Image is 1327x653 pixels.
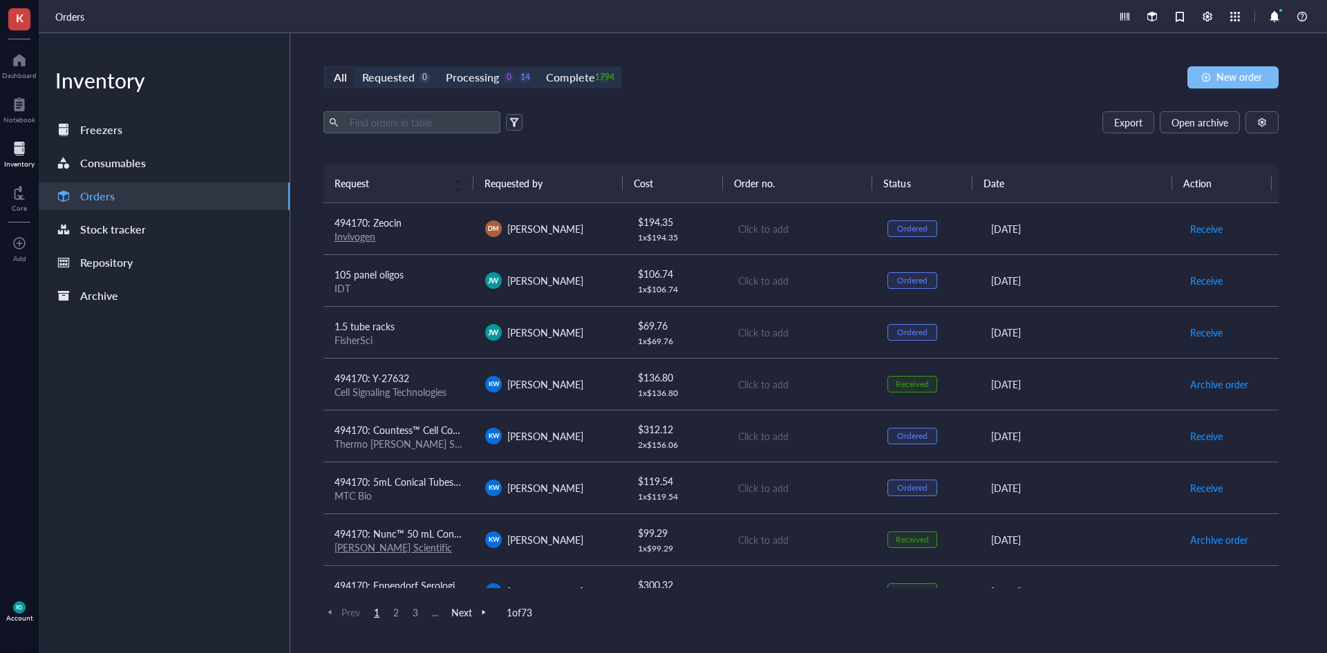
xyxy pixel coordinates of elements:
div: Click to add [738,325,865,340]
span: [PERSON_NAME] [507,377,583,391]
button: Archive order [1189,580,1249,603]
div: [DATE] [991,325,1167,340]
div: MTC Bio [335,489,463,502]
div: Notebook [3,115,35,124]
div: Inventory [4,160,35,168]
div: Freezers [80,120,122,140]
div: Account [6,614,33,622]
span: [PERSON_NAME] [507,429,583,443]
span: [PERSON_NAME] [507,222,583,236]
div: $ 99.29 [638,525,715,540]
div: 2 x $ 156.06 [638,439,715,451]
span: [PERSON_NAME] [507,533,583,547]
span: Next [451,606,490,618]
span: 1 [368,606,385,618]
div: 1794 [599,72,611,84]
span: 105 panel oligos [335,267,404,281]
span: [PERSON_NAME] [507,274,583,287]
button: New order [1187,66,1279,88]
div: 1 x $ 99.29 [638,543,715,554]
button: Open archive [1160,111,1240,133]
div: segmented control [323,66,621,88]
div: Click to add [738,532,865,547]
th: Cost [623,164,722,202]
a: Archive [39,282,290,310]
div: Ordered [897,275,928,286]
span: Archive order [1190,532,1248,547]
span: 2 [388,606,404,618]
div: 1 x $ 69.76 [638,336,715,347]
span: 1.5 tube racks [335,319,395,333]
div: Archive [80,286,118,305]
div: Received [896,379,929,390]
button: Archive order [1189,373,1249,395]
span: 494170: Nunc™ 50 mL Conical Polypropylene Centrifuge Tubes, Sterile, Racked [335,527,673,540]
div: Received [896,534,929,545]
div: $ 136.80 [638,370,715,385]
span: 494170: Y-27632 [335,371,409,385]
div: 14 [519,72,531,84]
a: Invivogen [335,229,375,243]
span: KW [488,431,499,441]
button: Receive [1189,425,1223,447]
span: DM [489,224,499,234]
span: 494170: Countess™ Cell Counting Chamber Slides [335,423,548,437]
span: Receive [1190,273,1223,288]
div: Ordered [897,482,928,493]
button: Export [1102,111,1154,133]
td: Click to add [726,306,876,358]
button: Receive [1189,218,1223,240]
div: Ordered [897,430,928,442]
span: Open archive [1171,117,1228,128]
div: Click to add [738,428,865,444]
div: 0 [419,72,431,84]
td: Click to add [726,462,876,513]
div: 1 x $ 136.80 [638,388,715,399]
span: JW [488,327,499,338]
div: IDT [335,282,463,294]
button: Receive [1189,321,1223,343]
a: Core [12,182,27,212]
span: K [16,9,23,26]
span: [PERSON_NAME] [507,585,583,598]
span: 494170: Zeocin [335,216,402,229]
div: Thermo [PERSON_NAME] Scientific [335,437,463,450]
div: Add [13,254,26,263]
div: Cell Signaling Technologies [335,386,463,398]
span: KW [488,483,499,493]
div: Orders [80,187,115,206]
span: 494170: 5mL Conical Tubes 500/CS [335,475,489,489]
div: Click to add [738,221,865,236]
div: [DATE] [991,532,1167,547]
span: Receive [1190,428,1223,444]
span: [PERSON_NAME] [507,325,583,339]
div: $ 119.54 [638,473,715,489]
div: Repository [80,253,133,272]
button: Archive order [1189,529,1249,551]
span: JW [488,275,499,286]
td: Click to add [726,203,876,255]
span: Receive [1190,480,1223,495]
button: Receive [1189,477,1223,499]
div: Requested [362,68,415,87]
div: Complete [546,68,594,87]
a: Repository [39,249,290,276]
td: Click to add [726,565,876,617]
div: [DATE] [991,221,1167,236]
a: Orders [39,182,290,210]
span: KW [488,379,499,389]
div: Consumables [80,153,146,173]
a: Consumables [39,149,290,177]
div: Inventory [39,66,290,94]
span: Receive [1190,325,1223,340]
td: Click to add [726,410,876,462]
div: Core [12,204,27,212]
div: 1 x $ 194.35 [638,232,715,243]
span: 1 of 73 [507,606,532,618]
a: Stock tracker [39,216,290,243]
div: $ 194.35 [638,214,715,229]
div: 0 [503,72,515,84]
a: Orders [55,9,87,24]
div: Ordered [897,223,928,234]
div: [DATE] [991,377,1167,392]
